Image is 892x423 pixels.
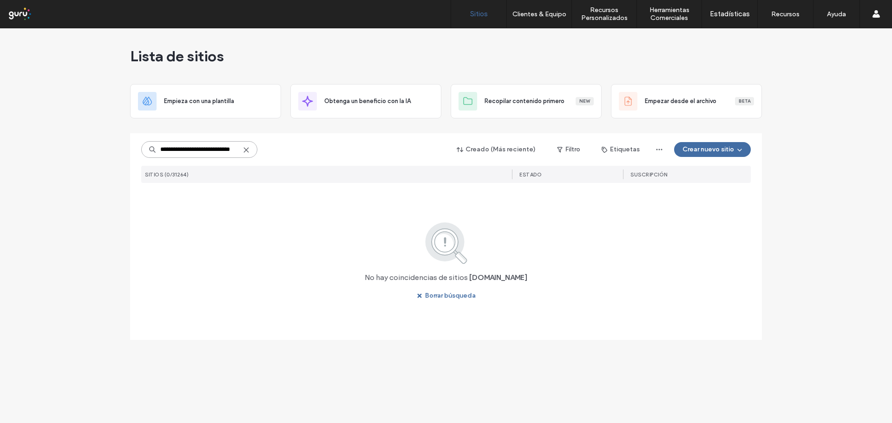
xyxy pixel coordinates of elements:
span: SITIOS (0/31264) [145,171,189,178]
div: Recopilar contenido primeroNew [451,84,602,118]
span: Lista de sitios [130,47,224,65]
div: Empieza con una plantilla [130,84,281,118]
span: Suscripción [630,171,668,178]
label: Recursos [771,10,800,18]
button: Crear nuevo sitio [674,142,751,157]
span: Empezar desde el archivo [645,97,716,106]
div: Empezar desde el archivoBeta [611,84,762,118]
label: Clientes & Equipo [512,10,566,18]
span: ESTADO [519,171,542,178]
div: New [576,97,594,105]
span: No hay coincidencias de sitios [365,273,468,283]
button: Etiquetas [593,142,648,157]
label: Herramientas Comerciales [637,6,702,22]
button: Borrar búsqueda [408,288,484,303]
span: Obtenga un beneficio con la IA [324,97,411,106]
div: Obtenga un beneficio con la IA [290,84,441,118]
span: Empieza con una plantilla [164,97,234,106]
div: Beta [735,97,754,105]
label: Estadísticas [710,10,750,18]
button: Filtro [548,142,590,157]
img: search.svg [413,221,480,265]
span: Recopilar contenido primero [485,97,564,106]
label: Recursos Personalizados [572,6,636,22]
label: Sitios [470,10,488,18]
button: Creado (Más reciente) [449,142,544,157]
label: Ayuda [827,10,846,18]
span: Ayuda [20,7,46,15]
span: [DOMAIN_NAME] [469,273,527,283]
